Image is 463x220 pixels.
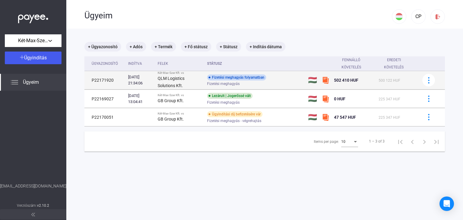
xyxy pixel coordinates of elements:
[158,76,184,88] strong: QLM Logistics Solutions Kft.
[334,96,345,101] span: 0 HUF
[84,11,392,21] div: Ügyeim
[92,60,123,67] div: Ügyazonosító
[158,71,202,75] div: Két-Max-Szer Kft. vs
[418,135,430,147] button: Next page
[158,60,168,67] div: Felek
[334,115,356,120] span: 47 547 HUF
[126,42,146,52] mat-chip: + Adós
[128,93,153,105] div: [DATE] 13:04:41
[379,56,415,71] div: Eredeti követelés
[306,90,320,108] td: 🇭🇺
[322,95,329,102] img: szamlazzhu-mini
[334,56,373,71] div: Fennálló követelés
[128,74,153,86] div: [DATE] 21:34:06
[24,55,47,61] span: Ügyindítás
[395,13,403,20] img: HU
[422,74,435,86] button: more-blue
[92,60,118,67] div: Ügyazonosító
[411,9,426,24] button: CP
[31,213,35,216] img: arrow-double-left-grey.svg
[37,203,49,208] strong: v2.10.2
[246,42,285,52] mat-chip: + Indítás dátuma
[413,13,424,20] div: CP
[379,115,400,120] span: 225 347 HUF
[84,42,121,52] mat-chip: + Ügyazonosító
[5,52,61,64] button: Ügyindítás
[151,42,176,52] mat-chip: + Termék
[306,108,320,126] td: 🇭🇺
[379,56,409,71] div: Eredeti követelés
[392,9,406,24] button: HU
[216,42,241,52] mat-chip: + Státusz
[439,196,454,211] div: Open Intercom Messenger
[18,11,48,24] img: white-payee-white-dot.svg
[20,55,24,59] img: plus-white.svg
[334,56,368,71] div: Fennálló követelés
[207,74,266,80] div: Fizetési meghagyás folyamatban
[406,135,418,147] button: Previous page
[205,56,306,71] th: Státusz
[18,37,48,44] span: Két-Max-Szer Kft.
[341,138,358,145] mat-select: Items per page:
[314,138,339,145] div: Items per page:
[128,60,153,67] div: Indítva
[341,140,345,144] span: 10
[426,114,432,120] img: more-blue
[84,108,126,126] td: P22170051
[84,71,126,90] td: P22171920
[158,93,202,97] div: Két-Max-Szer Kft. vs
[207,80,240,87] span: Fizetési meghagyás
[426,77,432,83] img: more-blue
[158,112,202,115] div: Két-Max-Szer Kft. vs
[379,78,400,83] span: 500 122 HUF
[435,14,441,20] img: logout-red
[369,138,385,145] div: 1 – 3 of 3
[426,96,432,102] img: more-blue
[11,79,18,86] img: list.svg
[207,99,240,106] span: Fizetési meghagyás
[207,117,261,124] span: Fizetési meghagyás - végrehajtás
[306,71,320,90] td: 🇭🇺
[394,135,406,147] button: First page
[158,60,202,67] div: Felek
[158,98,184,103] strong: GB Group Kft.
[207,93,253,99] div: Lezárult | Jogerőssé vált
[5,34,61,47] button: Két-Max-Szer Kft.
[158,117,184,121] strong: GB Group Kft.
[430,9,445,24] button: logout-red
[422,111,435,124] button: more-blue
[422,93,435,105] button: more-blue
[334,78,358,83] span: 502 410 HUF
[322,77,329,84] img: szamlazzhu-mini
[379,97,400,101] span: 225 347 HUF
[84,90,126,108] td: P22169027
[322,114,329,121] img: szamlazzhu-mini
[128,60,142,67] div: Indítva
[23,79,39,86] span: Ügyeim
[207,111,263,117] div: Ügyindítási díj befizetésére vár
[181,42,211,52] mat-chip: + Fő státusz
[430,135,443,147] button: Last page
